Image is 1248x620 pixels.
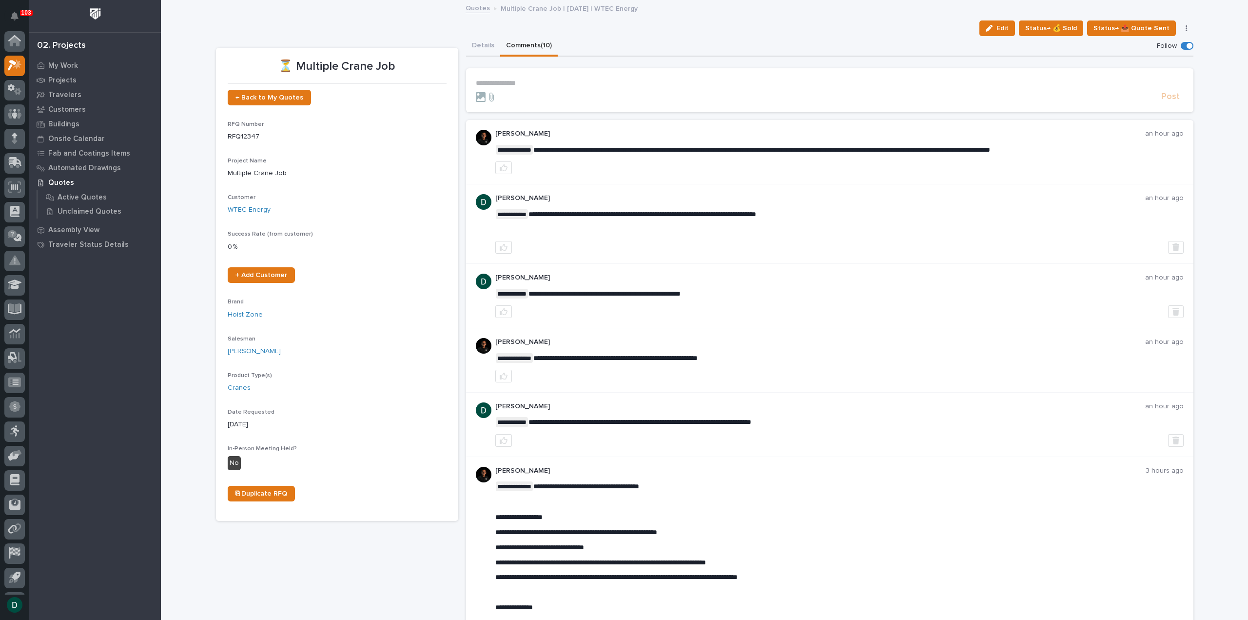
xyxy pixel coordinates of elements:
[38,190,161,204] a: Active Quotes
[1168,434,1184,447] button: Delete post
[228,310,263,320] a: Hoist Zone
[495,161,512,174] button: like this post
[29,102,161,117] a: Customers
[495,305,512,318] button: like this post
[500,36,558,57] button: Comments (10)
[235,490,287,497] span: ⎘ Duplicate RFQ
[228,420,447,430] p: [DATE]
[228,299,244,305] span: Brand
[495,338,1145,346] p: [PERSON_NAME]
[476,194,491,210] img: ACg8ocJgdhFn4UJomsYM_ouCmoNuTXbjHW0N3LU2ED0DpQ4pt1V6hA=s96-c
[228,242,447,252] p: 0 %
[48,76,77,85] p: Projects
[48,120,79,129] p: Buildings
[235,272,287,279] span: + Add Customer
[466,36,500,57] button: Details
[48,240,129,249] p: Traveler Status Details
[48,149,130,158] p: Fab and Coatings Items
[29,175,161,190] a: Quotes
[58,193,107,202] p: Active Quotes
[1145,130,1184,138] p: an hour ago
[235,94,303,101] span: ← Back to My Quotes
[228,132,447,142] p: RFQ12347
[29,131,161,146] a: Onsite Calendar
[29,146,161,160] a: Fab and Coatings Items
[1145,274,1184,282] p: an hour ago
[228,231,313,237] span: Success Rate (from customer)
[495,370,512,382] button: like this post
[476,274,491,289] img: ACg8ocJgdhFn4UJomsYM_ouCmoNuTXbjHW0N3LU2ED0DpQ4pt1V6hA=s96-c
[228,346,281,357] a: [PERSON_NAME]
[228,195,255,200] span: Customer
[228,121,264,127] span: RFQ Number
[1161,91,1180,102] span: Post
[58,207,121,216] p: Unclaimed Quotes
[228,336,255,342] span: Salesman
[228,168,447,179] p: Multiple Crane Job
[86,5,104,23] img: Workspace Logo
[228,373,272,379] span: Product Type(s)
[476,338,491,354] img: 1cuUYOxSRWZudHgABrOC
[29,117,161,131] a: Buildings
[228,446,297,452] span: In-Person Meeting Held?
[29,58,161,73] a: My Work
[495,402,1145,411] p: [PERSON_NAME]
[476,130,491,145] img: 1cuUYOxSRWZudHgABrOC
[495,274,1145,282] p: [PERSON_NAME]
[4,595,25,615] button: users-avatar
[495,194,1145,202] p: [PERSON_NAME]
[228,267,295,283] a: + Add Customer
[228,486,295,501] a: ⎘ Duplicate RFQ
[228,90,311,105] a: ← Back to My Quotes
[228,456,241,470] div: No
[495,130,1145,138] p: [PERSON_NAME]
[1025,22,1077,34] span: Status→ 💰 Sold
[466,2,490,13] a: Quotes
[1168,241,1184,254] button: Delete post
[228,158,267,164] span: Project Name
[495,434,512,447] button: like this post
[501,2,638,13] p: Multiple Crane Job | [DATE] | WTEC Energy
[29,237,161,252] a: Traveler Status Details
[29,73,161,87] a: Projects
[228,205,271,215] a: WTEC Energy
[37,40,86,51] div: 02. Projects
[12,12,25,27] div: Notifications103
[1145,338,1184,346] p: an hour ago
[1019,20,1083,36] button: Status→ 💰 Sold
[48,164,121,173] p: Automated Drawings
[495,467,1146,475] p: [PERSON_NAME]
[979,20,1015,36] button: Edit
[29,160,161,175] a: Automated Drawings
[1093,22,1170,34] span: Status→ 📤 Quote Sent
[1157,42,1177,50] p: Follow
[1157,91,1184,102] button: Post
[1145,194,1184,202] p: an hour ago
[48,226,99,235] p: Assembly View
[48,61,78,70] p: My Work
[495,241,512,254] button: like this post
[1168,305,1184,318] button: Delete post
[1145,402,1184,411] p: an hour ago
[29,87,161,102] a: Travelers
[48,105,86,114] p: Customers
[476,467,491,482] img: 1cuUYOxSRWZudHgABrOC
[48,135,105,143] p: Onsite Calendar
[48,179,74,187] p: Quotes
[29,222,161,237] a: Assembly View
[38,204,161,218] a: Unclaimed Quotes
[1146,467,1184,475] p: 3 hours ago
[1087,20,1176,36] button: Status→ 📤 Quote Sent
[4,6,25,26] button: Notifications
[228,409,274,415] span: Date Requested
[21,9,31,16] p: 103
[476,402,491,418] img: ACg8ocJgdhFn4UJomsYM_ouCmoNuTXbjHW0N3LU2ED0DpQ4pt1V6hA=s96-c
[996,24,1009,33] span: Edit
[228,383,251,393] a: Cranes
[228,60,447,74] p: ⏳ Multiple Crane Job
[48,91,81,100] p: Travelers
